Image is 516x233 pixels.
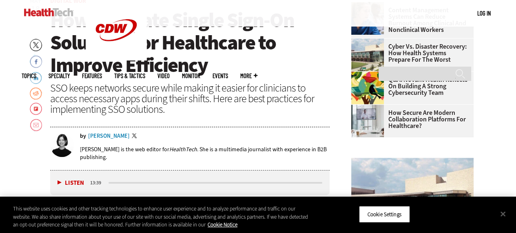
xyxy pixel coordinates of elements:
span: Topics [22,73,36,79]
button: Listen [58,180,84,186]
div: media player [50,170,330,195]
a: How Secure Are Modern Collaboration Platforms for Healthcare? [351,110,469,129]
a: care team speaks with physician over conference call [351,105,388,111]
img: Jordan Scott [50,133,74,157]
img: Home [24,8,73,16]
div: duration [89,179,107,186]
a: [PERSON_NAME] [88,133,130,139]
span: by [80,133,86,139]
p: [PERSON_NAME] is the web editor for . She is a multimedia journalist with experience in B2B publi... [80,146,330,161]
button: Cookie Settings [359,206,410,223]
a: MonITor [182,73,200,79]
img: care team speaks with physician over conference call [351,105,384,137]
button: Close [494,205,512,223]
div: SSO keeps networks secure while making it easier for clinicians to access necessary apps during t... [50,83,330,114]
em: HealthTech [169,146,197,153]
span: Specialty [49,73,70,79]
a: Twitter [132,133,139,140]
a: Video [157,73,170,79]
span: More [240,73,257,79]
div: User menu [477,9,491,18]
a: More information about your privacy [208,221,237,228]
a: Features [82,73,102,79]
div: This website uses cookies and other tracking technologies to enhance user experience and to analy... [13,205,310,229]
a: CDW [86,54,147,63]
img: abstract illustration of a tree [351,72,384,104]
a: Log in [477,9,491,17]
a: abstract illustration of a tree [351,72,388,78]
a: Tips & Tactics [114,73,145,79]
a: Events [213,73,228,79]
a: Q&A: Novant Health Reflects on Building a Strong Cybersecurity Team [351,76,469,96]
